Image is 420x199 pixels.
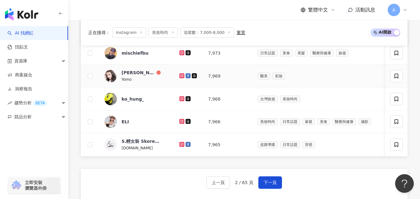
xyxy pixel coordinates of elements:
[258,141,278,148] span: 促購導購
[8,177,60,194] a: chrome extension立即安裝 瀏覽器外掛
[5,8,38,20] img: logo
[104,138,169,151] a: KOL AvatarS.輕女裝 Skorea FC[DOMAIN_NAME]
[104,70,169,83] a: KOL Avatar[PERSON_NAME]Yomo
[258,73,270,79] span: 醫美
[122,96,144,102] div: ko_hung_
[206,176,230,189] button: 上一頁
[122,138,162,144] div: S.輕女裝 Skorea FC
[258,176,282,189] button: 下一頁
[104,115,169,128] a: KOL AvatarELI
[113,27,146,38] span: Instagram
[122,146,153,150] span: [DOMAIN_NAME]
[10,180,22,190] img: chrome extension
[358,118,371,125] span: 攝影
[280,96,300,102] span: 美妝時尚
[264,180,277,185] span: 下一頁
[122,50,148,56] div: mischiefbu
[258,96,278,102] span: 台灣旅遊
[273,73,285,79] span: 彩妝
[104,93,169,105] a: KOL Avatarko_hung_
[7,86,32,92] a: 洞察報告
[235,180,253,185] span: 2 / 65 頁
[180,27,234,38] span: 追蹤數：7,000-8,000
[203,42,252,65] td: 7,973
[122,119,129,125] div: ELI
[310,50,334,57] span: 醫療與健康
[258,118,278,125] span: 美妝時尚
[203,133,252,156] td: 7,965
[7,101,12,105] span: rise
[308,7,328,13] span: 繁體中文
[104,138,117,151] img: KOL Avatar
[104,93,117,105] img: KOL Avatar
[104,70,117,82] img: KOL Avatar
[149,27,178,38] span: 美妝時尚
[7,44,28,50] a: 找貼文
[317,118,330,125] span: 美食
[355,7,375,13] span: 活動訊息
[122,70,155,76] div: [PERSON_NAME]
[122,77,132,82] span: Yomo
[7,72,32,78] a: 商案媒合
[14,54,27,68] span: 資源庫
[88,30,110,35] span: 正在搜尋 ：
[212,180,225,185] span: 上一頁
[203,65,252,88] td: 7,969
[25,180,47,191] span: 立即安裝 瀏覽器外掛
[104,115,117,128] img: KOL Avatar
[295,50,307,57] span: 美髮
[104,47,169,59] a: KOL Avatarmischiefbu
[14,96,47,110] span: 趨勢分析
[33,100,47,106] div: BETA
[258,50,278,57] span: 日常話題
[395,174,414,193] iframe: Help Scout Beacon - Open
[336,50,348,57] span: 旅遊
[280,141,300,148] span: 日常話題
[332,118,356,125] span: 醫療與健康
[302,118,315,125] span: 家庭
[104,47,117,59] img: KOL Avatar
[203,111,252,133] td: 7,966
[203,88,252,111] td: 7,968
[280,118,300,125] span: 日常話題
[280,50,293,57] span: 美食
[392,7,395,13] span: A
[7,30,34,36] a: searchAI 找網紅
[302,141,315,148] span: 穿搭
[14,110,32,124] span: 競品分析
[237,30,245,35] div: 重置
